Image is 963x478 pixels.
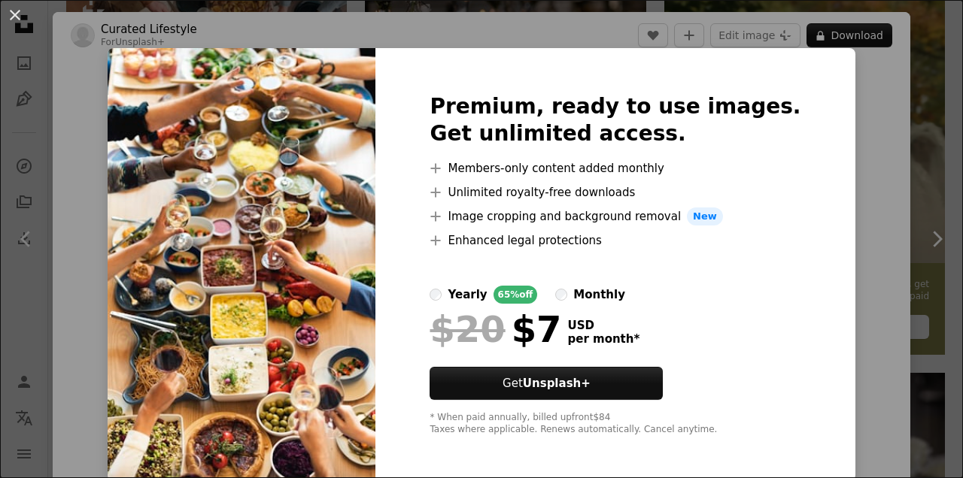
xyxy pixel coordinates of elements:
[430,289,442,301] input: yearly65%off
[523,377,591,390] strong: Unsplash+
[555,289,567,301] input: monthly
[430,231,800,250] li: Enhanced legal protections
[430,183,800,201] li: Unlimited royalty-free downloads
[430,367,663,400] button: GetUnsplash+
[430,310,561,349] div: $7
[494,286,538,304] div: 65% off
[430,207,800,225] li: Image cropping and background removal
[430,159,800,177] li: Members-only content added monthly
[430,412,800,436] div: * When paid annually, billed upfront $84 Taxes where applicable. Renews automatically. Cancel any...
[567,319,639,332] span: USD
[687,207,723,225] span: New
[430,93,800,147] h2: Premium, ready to use images. Get unlimited access.
[573,286,625,304] div: monthly
[448,286,487,304] div: yearly
[430,310,505,349] span: $20
[567,332,639,346] span: per month *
